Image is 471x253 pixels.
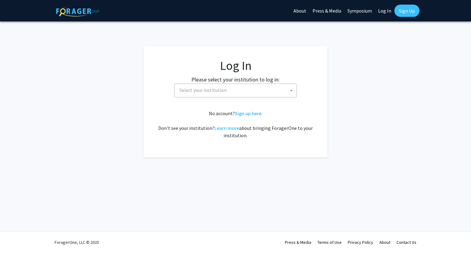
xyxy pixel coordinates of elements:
[394,5,419,17] a: Sign Up
[56,6,99,17] img: ForagerOne Logo
[396,240,416,245] a: Contact Us
[214,125,239,131] a: Learn more about bringing ForagerOne to your institution
[317,240,342,245] a: Terms of Use
[191,75,280,84] label: Please select your institution to log in:
[379,240,390,245] a: About
[55,232,99,253] div: ForagerOne, LLC © 2025
[156,58,315,73] h1: Log In
[156,110,315,139] div: No account? . Don't see your institution? about bringing ForagerOne to your institution.
[285,240,311,245] a: Press & Media
[348,240,373,245] a: Privacy Policy
[235,110,261,116] a: Sign up here
[177,84,297,96] span: Select your institution
[179,87,227,93] span: Select your institution
[174,84,297,97] span: Select your institution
